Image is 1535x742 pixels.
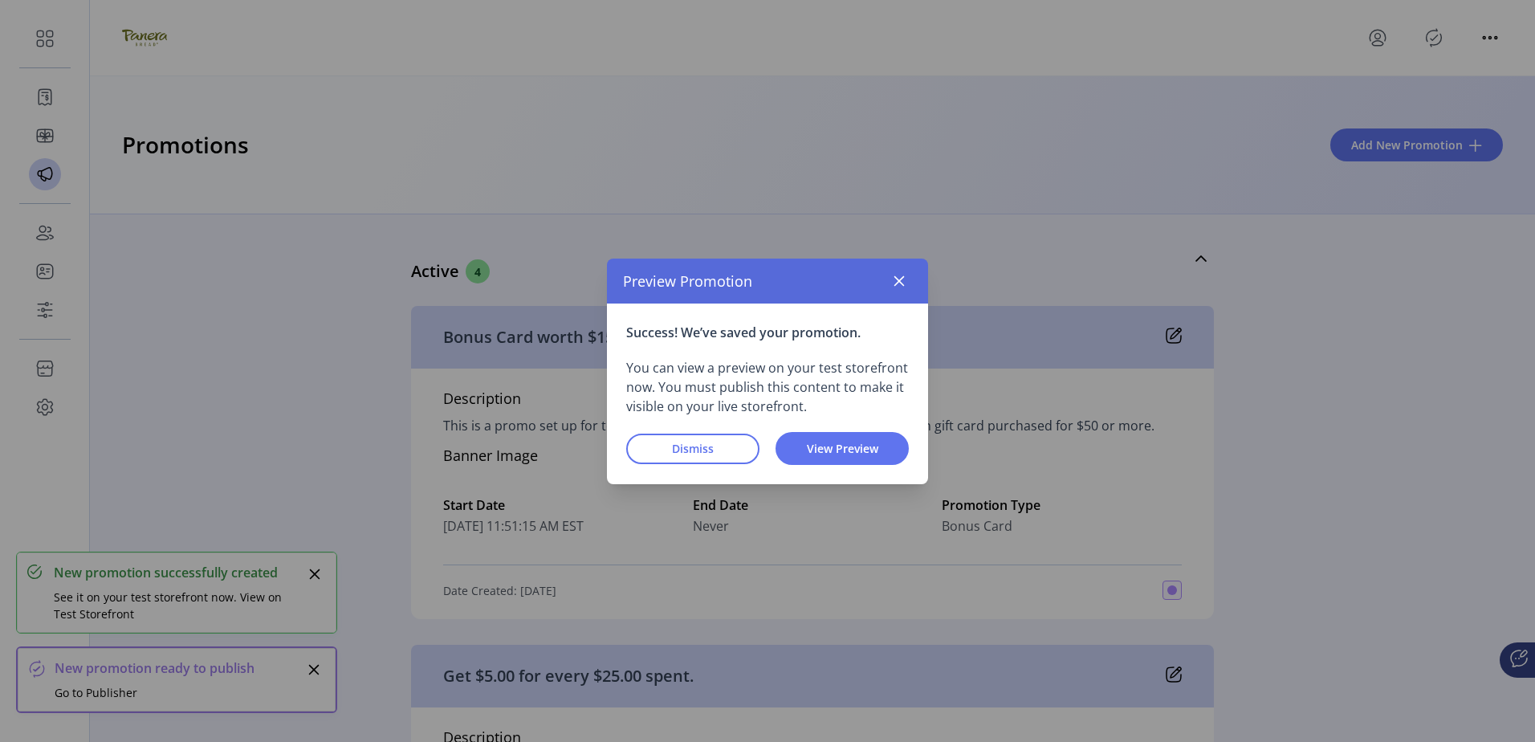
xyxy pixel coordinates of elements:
span: Dismiss [647,440,739,457]
span: View Preview [796,440,888,457]
button: View Preview [776,432,909,465]
p: Success! We’ve saved your promotion. [626,323,909,342]
button: Dismiss [626,433,759,463]
span: Preview Promotion [623,270,752,291]
p: You can view a preview on your test storefront now. You must publish this content to make it visi... [626,358,909,416]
